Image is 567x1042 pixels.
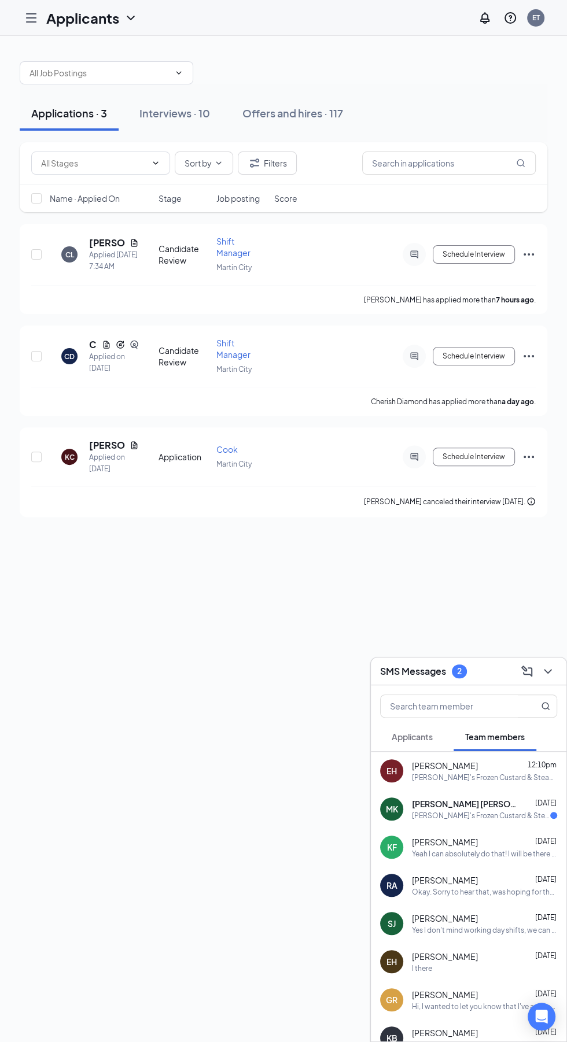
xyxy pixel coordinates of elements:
[238,152,297,175] button: Filter Filters
[541,664,555,678] svg: ChevronDown
[89,439,125,452] h5: [PERSON_NAME]
[386,956,397,967] div: EH
[89,338,97,351] h5: Cherish Diamond
[407,250,421,259] svg: ActiveChat
[130,441,139,450] svg: Document
[535,799,557,807] span: [DATE]
[185,159,212,167] span: Sort by
[151,158,160,168] svg: ChevronDown
[535,989,557,998] span: [DATE]
[31,106,107,120] div: Applications · 3
[364,295,536,305] p: [PERSON_NAME] has applied more than .
[392,731,433,742] span: Applicants
[46,8,119,28] h1: Applicants
[216,365,252,374] span: Martin City
[433,347,515,365] button: Schedule Interview
[412,1027,478,1039] span: [PERSON_NAME]
[526,497,536,506] svg: Info
[174,68,183,77] svg: ChevronDown
[528,760,557,769] span: 12:10pm
[216,444,238,455] span: Cook
[412,963,432,973] div: I there
[175,152,233,175] button: Sort byChevronDown
[159,345,209,368] div: Candidate Review
[518,662,536,681] button: ComposeMessage
[503,11,517,25] svg: QuestionInfo
[248,156,262,170] svg: Filter
[24,11,38,25] svg: Hamburger
[386,765,397,777] div: EH
[412,951,478,962] span: [PERSON_NAME]
[412,874,478,886] span: [PERSON_NAME]
[412,925,557,935] div: Yes I don't mind working day shifts, we can definitely talk and figure out what shifts are availa...
[412,773,557,782] div: [PERSON_NAME]'s Frozen Custard & Steakburgers is so excited for you to join our team! Do you know...
[433,245,515,264] button: Schedule Interview
[386,803,398,815] div: MK
[387,841,397,853] div: KF
[159,451,209,463] div: Application
[412,849,557,859] div: Yeah I can absolutely do that! I will be there at 11
[130,238,139,247] svg: Document
[65,452,75,462] div: KC
[102,340,111,349] svg: Document
[41,157,146,169] input: All Stages
[496,295,534,304] b: 7 hours ago
[478,11,492,25] svg: Notifications
[64,352,75,361] div: CD
[386,994,397,1006] div: GR
[362,152,536,175] input: Search in applications
[412,811,550,821] div: [PERSON_NAME]'s Frozen Custard & Steakburgers is so excited for you to join our team! Do you know...
[407,352,421,361] svg: ActiveChat
[380,665,446,678] h3: SMS Messages
[412,912,478,924] span: [PERSON_NAME]
[274,193,297,204] span: Score
[386,880,397,891] div: RA
[532,13,540,23] div: ET
[89,452,139,475] div: Applied on [DATE]
[522,349,536,363] svg: Ellipses
[412,836,478,848] span: [PERSON_NAME]
[412,989,478,1000] span: [PERSON_NAME]
[50,193,120,204] span: Name · Applied On
[89,351,139,374] div: Applied on [DATE]
[216,193,260,204] span: Job posting
[535,951,557,960] span: [DATE]
[535,837,557,845] span: [DATE]
[216,460,252,468] span: Martin City
[541,701,550,711] svg: MagnifyingGlass
[216,338,251,360] span: Shift Manager
[535,1028,557,1036] span: [DATE]
[130,340,139,349] svg: SourcingTools
[412,798,516,810] span: [PERSON_NAME] [PERSON_NAME]
[465,731,525,742] span: Team members
[124,11,138,25] svg: ChevronDown
[412,887,557,897] div: Okay. Sorry to hear that, was hoping for the best. Good luck!
[522,450,536,464] svg: Ellipses
[216,263,252,272] span: Martin City
[89,237,125,249] h5: [PERSON_NAME]
[364,496,536,508] div: [PERSON_NAME] canceled their interview [DATE].
[242,106,343,120] div: Offers and hires · 117
[388,918,396,929] div: SJ
[89,249,139,272] div: Applied [DATE] 7:34 AM
[214,158,223,168] svg: ChevronDown
[535,875,557,884] span: [DATE]
[516,158,525,168] svg: MagnifyingGlass
[116,340,125,349] svg: Reapply
[30,66,170,79] input: All Job Postings
[412,1002,557,1011] div: Hi, I wanted to let you know that I've accepted a full time position elsewhere that better fits m...
[407,452,421,461] svg: ActiveChat
[371,397,536,407] p: Cherish Diamond has applied more than .
[139,106,210,120] div: Interviews · 10
[412,760,478,771] span: [PERSON_NAME]
[520,664,534,678] svg: ComposeMessage
[381,695,518,717] input: Search team member
[216,236,251,258] span: Shift Manager
[457,666,462,676] div: 2
[535,913,557,922] span: [DATE]
[159,193,182,204] span: Stage
[539,662,557,681] button: ChevronDown
[159,243,209,266] div: Candidate Review
[433,448,515,466] button: Schedule Interview
[502,397,534,406] b: a day ago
